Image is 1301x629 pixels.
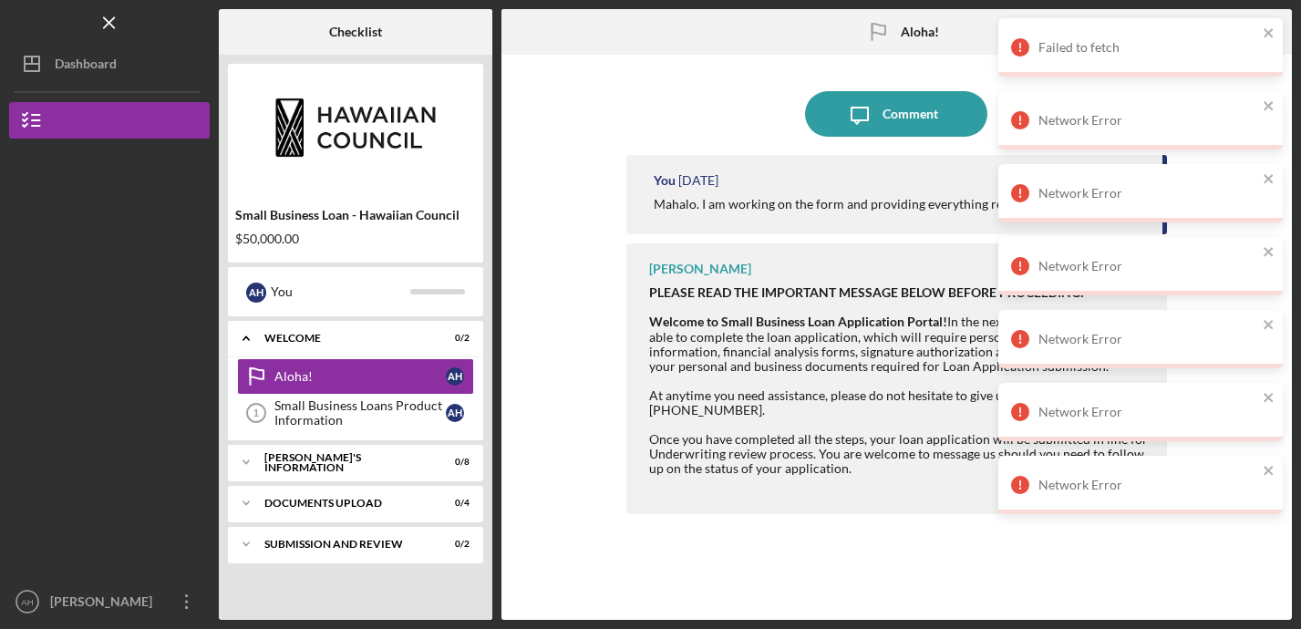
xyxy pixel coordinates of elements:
[1038,478,1257,492] div: Network Error
[1038,40,1257,55] div: Failed to fetch
[1263,317,1275,335] button: close
[437,539,470,550] div: 0 / 2
[237,395,474,431] a: 1Small Business Loans Product InformationAH
[1263,26,1275,43] button: close
[274,398,446,428] div: Small Business Loans Product Information
[9,583,210,620] button: AH[PERSON_NAME]
[437,498,470,509] div: 0 / 4
[1038,186,1257,201] div: Network Error
[21,597,33,607] text: AH
[678,173,718,188] time: 2025-09-25 20:40
[649,388,1149,418] div: At anytime you need assistance, please do not hesitate to give us a call at [PHONE_NUMBER].
[274,369,446,384] div: Aloha!
[1263,463,1275,480] button: close
[1263,390,1275,407] button: close
[654,173,676,188] div: You
[446,404,464,422] div: A H
[253,407,259,418] tspan: 1
[883,91,938,137] div: Comment
[264,452,424,473] div: [PERSON_NAME]'S INFORMATION
[329,25,382,39] b: Checklist
[1263,244,1275,262] button: close
[437,333,470,344] div: 0 / 2
[235,208,476,222] div: Small Business Loan - Hawaiian Council
[271,276,410,307] div: You
[264,539,424,550] div: SUBMISSION AND REVIEW
[228,73,483,182] img: Product logo
[9,46,210,82] button: Dashboard
[1038,113,1257,128] div: Network Error
[1263,171,1275,189] button: close
[235,232,476,246] div: $50,000.00
[649,284,1084,300] strong: PLEASE READ THE IMPORTANT MESSAGE BELOW BEFORE PROCEEDING:
[246,283,266,303] div: A H
[446,367,464,386] div: A H
[1038,332,1257,346] div: Network Error
[46,583,164,624] div: [PERSON_NAME]
[805,91,987,137] button: Comment
[649,262,751,276] div: [PERSON_NAME]
[649,314,947,329] strong: Welcome to Small Business Loan Application Portal!
[237,358,474,395] a: Aloha!AH
[437,457,470,468] div: 0 / 8
[264,333,424,344] div: WELCOME
[1038,259,1257,273] div: Network Error
[1038,405,1257,419] div: Network Error
[649,432,1149,476] div: Once you have completed all the steps, your loan application will be submitted in line for Underw...
[654,197,1050,211] div: Mahalo. I am working on the form and providing everything requested.
[1263,98,1275,116] button: close
[901,25,939,39] b: Aloha!
[55,46,117,87] div: Dashboard
[264,498,424,509] div: DOCUMENTS UPLOAD
[649,314,1149,373] div: In the next few steps, you will be able to complete the loan application, which will require pers...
